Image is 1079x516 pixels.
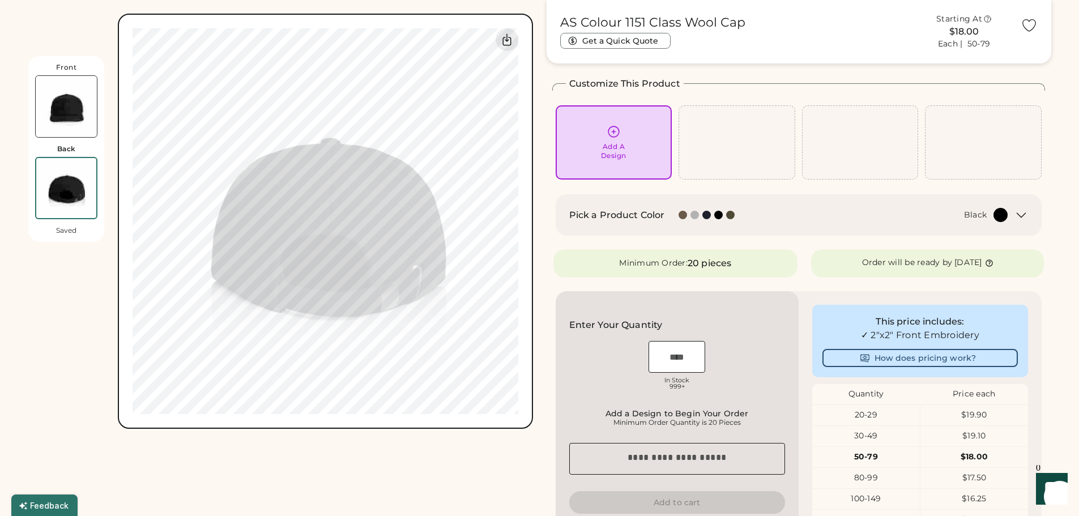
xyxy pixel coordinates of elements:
div: Minimum Order Quantity is 20 Pieces [573,418,782,427]
div: This price includes: [822,315,1018,329]
div: In Stock 999+ [649,377,705,390]
div: 20-29 [812,410,920,421]
h2: Enter Your Quantity [569,318,663,332]
h2: Pick a Product Color [569,208,665,222]
div: 30-49 [812,430,920,442]
div: Quantity [812,389,920,400]
div: Black [964,210,987,221]
div: Front [56,63,77,72]
div: Download Back Mockup [496,28,518,51]
iframe: Front Chat [1025,465,1074,514]
div: Order will be ready by [862,257,953,268]
img: AS Colour 1151 Black Back Thumbnail [36,158,96,218]
div: $19.90 [920,410,1028,421]
div: 50-79 [812,451,920,463]
div: $19.10 [920,430,1028,442]
h1: AS Colour 1151 Class Wool Cap [560,15,745,31]
button: Get a Quick Quote [560,33,671,49]
div: Minimum Order: [619,258,688,269]
div: ✓ 2"x2" Front Embroidery [822,329,1018,342]
div: Add a Design to Begin Your Order [573,409,782,418]
h2: Customize This Product [569,77,680,91]
div: $18.00 [915,25,1014,39]
button: How does pricing work? [822,349,1018,367]
div: Add A Design [601,142,626,160]
div: $17.50 [920,472,1028,484]
div: [DATE] [954,257,982,268]
div: Back [57,144,76,153]
button: Add to cart [569,491,785,514]
div: Saved [56,226,76,235]
img: AS Colour 1151 Black Front Thumbnail [36,76,97,137]
div: Price each [920,389,1028,400]
div: Starting At [936,14,982,25]
div: $18.00 [920,451,1028,463]
div: Each | 50-79 [938,39,990,50]
div: 80-99 [812,472,920,484]
div: $16.25 [920,493,1028,505]
div: 100-149 [812,493,920,505]
div: 20 pieces [688,257,731,270]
